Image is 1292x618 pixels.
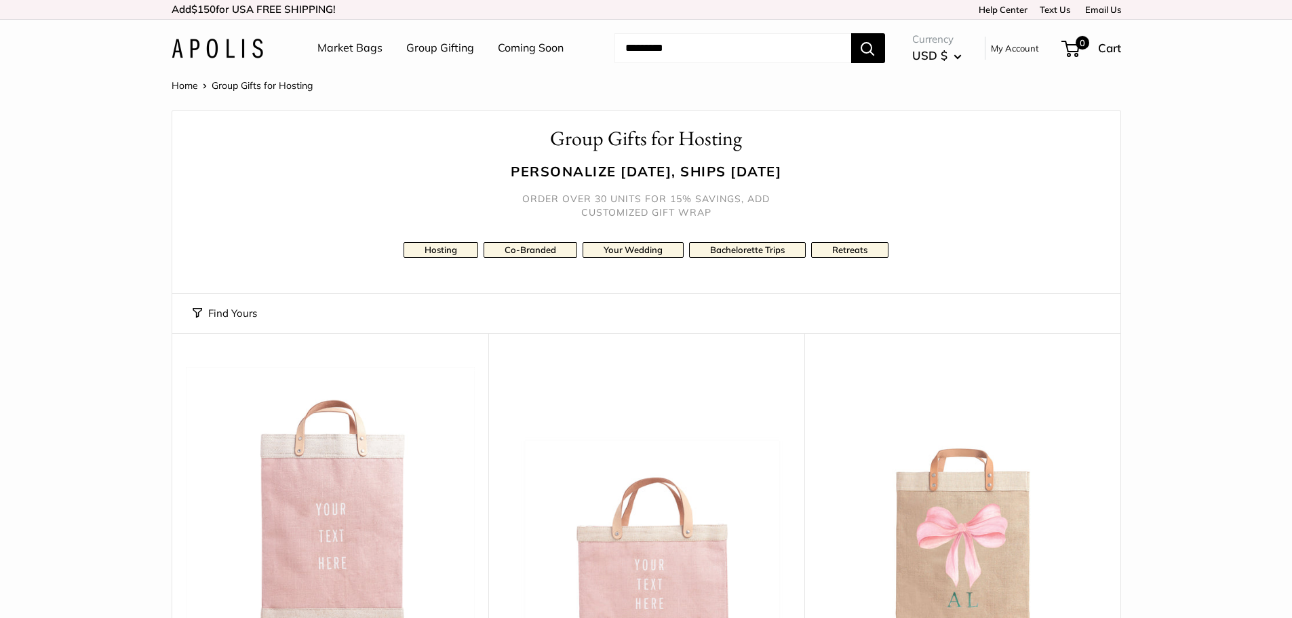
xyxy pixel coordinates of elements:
a: 0 Cart [1063,37,1121,59]
nav: Breadcrumb [172,77,313,94]
a: Bachelorette Trips [689,242,806,258]
span: Cart [1098,41,1121,55]
button: Search [851,33,885,63]
h1: Group Gifts for Hosting [193,124,1100,153]
a: Market Bags [317,38,383,58]
span: USD $ [912,48,947,62]
a: Hosting [404,242,478,258]
a: My Account [991,40,1039,56]
button: USD $ [912,45,962,66]
a: Co-Branded [484,242,577,258]
a: Text Us [1040,4,1070,15]
span: Group Gifts for Hosting [212,79,313,92]
button: Find Yours [193,304,257,323]
input: Search... [614,33,851,63]
a: Retreats [811,242,888,258]
a: Group Gifting [406,38,474,58]
a: Email Us [1080,4,1121,15]
a: Help Center [974,4,1027,15]
span: $150 [191,3,216,16]
a: Coming Soon [498,38,564,58]
a: Your Wedding [583,242,684,258]
span: Currency [912,30,962,49]
img: Apolis [172,39,263,58]
span: 0 [1075,36,1089,50]
h5: Order over 30 units for 15% savings, add customized gift wrap [511,192,782,219]
h3: Personalize [DATE], ships [DATE] [193,161,1100,181]
a: Home [172,79,198,92]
